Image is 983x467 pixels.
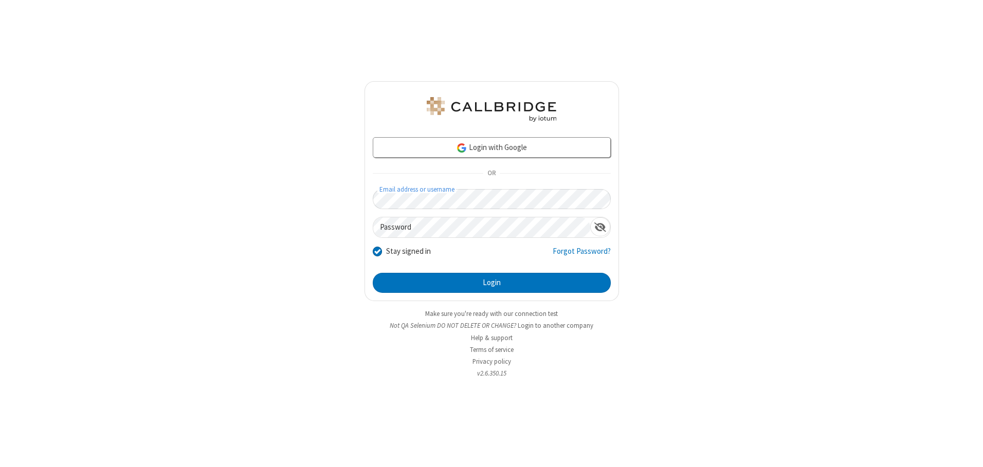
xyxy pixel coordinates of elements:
li: Not QA Selenium DO NOT DELETE OR CHANGE? [365,321,619,330]
a: Make sure you're ready with our connection test [425,309,558,318]
a: Forgot Password? [553,246,611,265]
button: Login [373,273,611,293]
div: Show password [590,217,610,236]
button: Login to another company [518,321,593,330]
a: Privacy policy [472,357,511,366]
img: google-icon.png [456,142,467,154]
label: Stay signed in [386,246,431,257]
span: OR [483,166,500,181]
a: Help & support [471,333,513,342]
input: Password [373,217,590,237]
a: Terms of service [470,345,514,354]
li: v2.6.350.15 [365,368,619,378]
a: Login with Google [373,137,611,158]
img: QA Selenium DO NOT DELETE OR CHANGE [425,97,558,122]
input: Email address or username [373,189,611,209]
